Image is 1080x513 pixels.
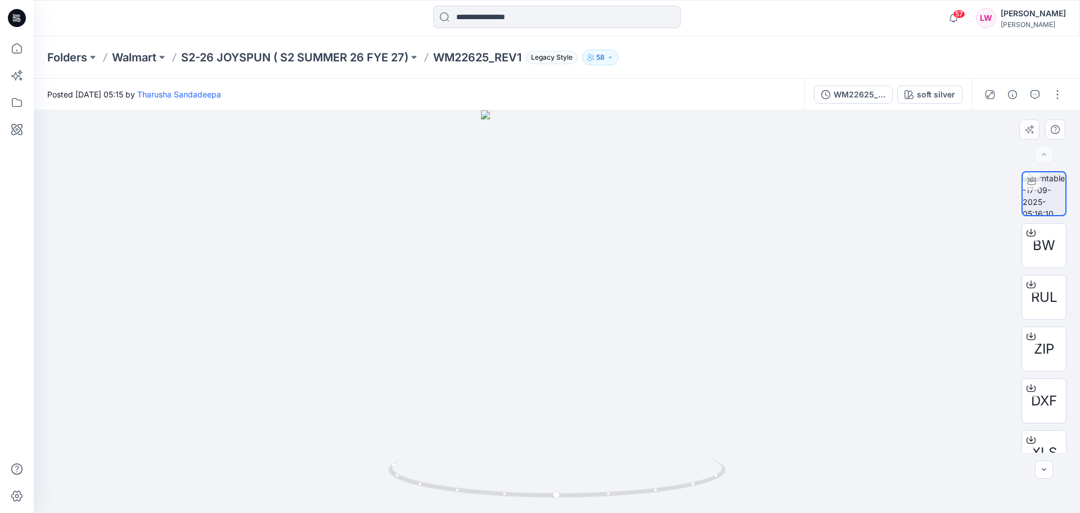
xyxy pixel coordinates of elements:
span: Legacy Style [526,51,578,64]
a: Tharusha Sandadeepa [137,90,221,99]
span: Posted [DATE] 05:15 by [47,88,221,100]
button: 58 [582,50,619,65]
a: Folders [47,50,87,65]
span: DXF [1031,391,1057,411]
span: ZIP [1034,339,1054,359]
button: soft silver [897,86,962,104]
span: XLS [1032,443,1057,463]
a: Walmart [112,50,156,65]
div: [PERSON_NAME] [1001,20,1066,29]
a: S2-26 JOYSPUN ( S2 SUMMER 26 FYE 27) [181,50,408,65]
img: turntable-17-09-2025-05:16:10 [1023,172,1065,215]
span: RUL [1031,287,1057,307]
div: WM22625_REV1 [834,88,885,101]
span: BW [1033,235,1055,256]
button: WM22625_REV1 [814,86,893,104]
div: soft silver [917,88,955,101]
span: 57 [953,10,965,19]
p: WM22625_REV1 [433,50,521,65]
div: [PERSON_NAME] [1001,7,1066,20]
p: 58 [596,51,605,64]
div: LW [976,8,996,28]
button: Details [1003,86,1021,104]
button: Legacy Style [521,50,578,65]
